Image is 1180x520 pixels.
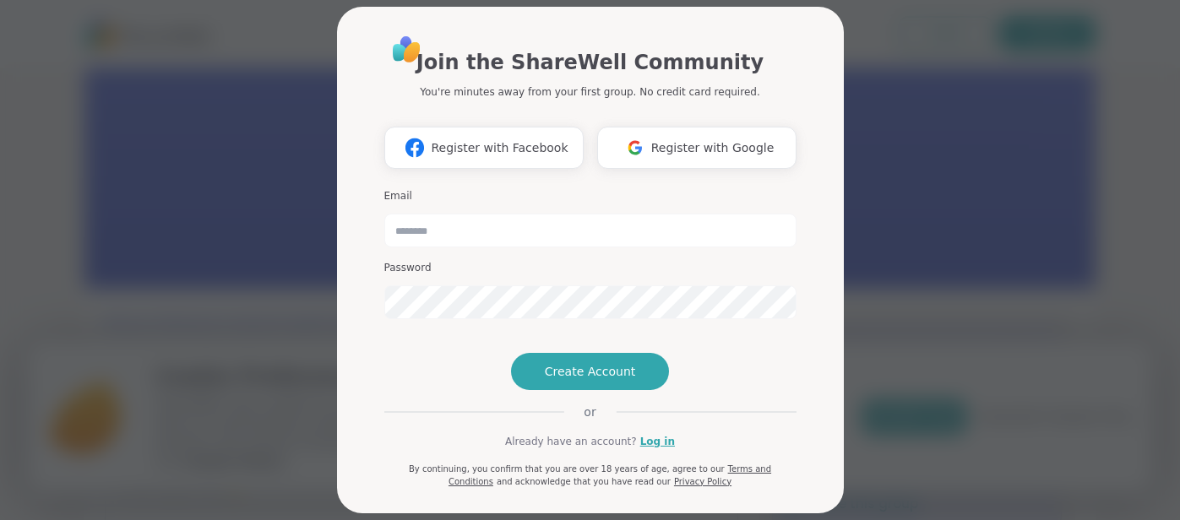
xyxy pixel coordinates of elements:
[388,30,426,68] img: ShareWell Logo
[511,353,670,390] button: Create Account
[597,127,797,169] button: Register with Google
[640,434,675,449] a: Log in
[384,127,584,169] button: Register with Facebook
[449,464,771,486] a: Terms and Conditions
[674,477,731,486] a: Privacy Policy
[384,261,797,275] h3: Password
[399,132,431,163] img: ShareWell Logomark
[505,434,637,449] span: Already have an account?
[420,84,759,100] p: You're minutes away from your first group. No credit card required.
[409,464,725,474] span: By continuing, you confirm that you are over 18 years of age, agree to our
[651,139,775,157] span: Register with Google
[545,363,636,380] span: Create Account
[384,189,797,203] h3: Email
[431,139,568,157] span: Register with Facebook
[416,47,764,78] h1: Join the ShareWell Community
[619,132,651,163] img: ShareWell Logomark
[497,477,671,486] span: and acknowledge that you have read our
[563,404,616,420] span: or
